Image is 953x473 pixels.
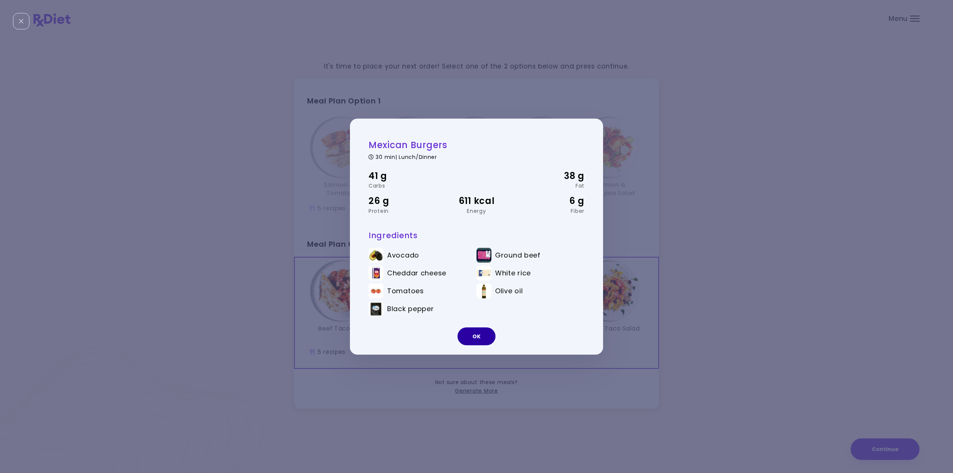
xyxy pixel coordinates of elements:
[440,194,512,208] div: 611 kcal
[495,269,531,277] span: White rice
[369,208,440,213] div: Protein
[440,208,512,213] div: Energy
[387,269,446,277] span: Cheddar cheese
[387,287,424,295] span: Tomatoes
[369,183,440,188] div: Carbs
[369,169,440,183] div: 41 g
[495,251,541,259] span: Ground beef
[513,183,584,188] div: Fat
[13,13,29,29] div: Close
[458,327,495,345] button: OK
[369,139,584,150] h2: Mexican Burgers
[495,287,523,295] span: Olive oil
[369,230,584,240] h3: Ingredients
[513,208,584,213] div: Fiber
[513,194,584,208] div: 6 g
[369,194,440,208] div: 26 g
[513,169,584,183] div: 38 g
[387,251,419,259] span: Avocado
[387,305,434,313] span: Black pepper
[369,153,584,160] div: 30 min | Lunch/Dinner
